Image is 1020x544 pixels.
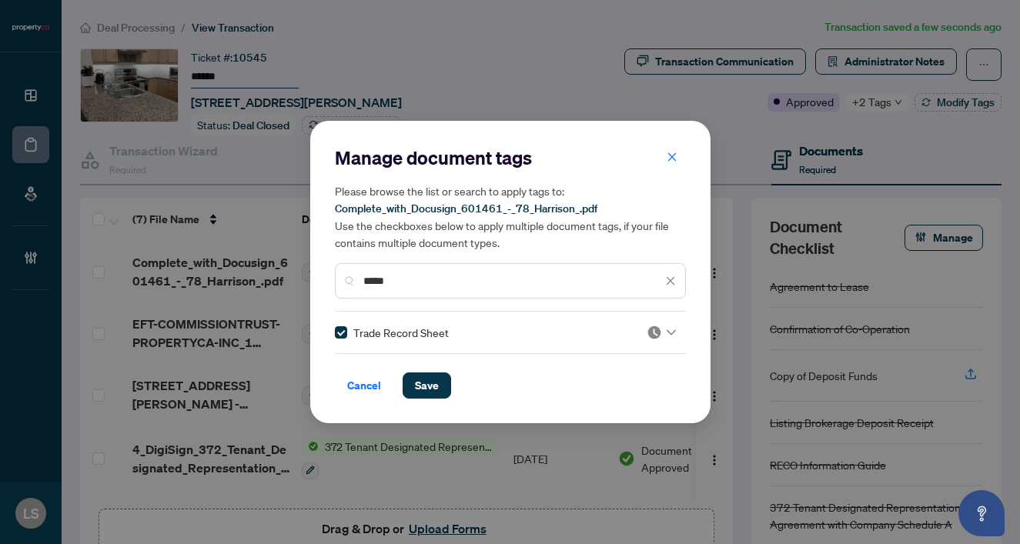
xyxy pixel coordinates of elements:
[335,182,686,251] h5: Please browse the list or search to apply tags to: Use the checkboxes below to apply multiple doc...
[647,325,662,340] img: status
[665,275,676,286] span: close
[335,372,393,399] button: Cancel
[347,373,381,398] span: Cancel
[353,324,449,341] span: Trade Record Sheet
[335,202,597,215] span: Complete_with_Docusign_601461_-_78_Harrison_.pdf
[415,373,439,398] span: Save
[667,152,677,162] span: close
[647,325,676,340] span: Pending Review
[403,372,451,399] button: Save
[958,490,1005,536] button: Open asap
[335,145,686,170] h2: Manage document tags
